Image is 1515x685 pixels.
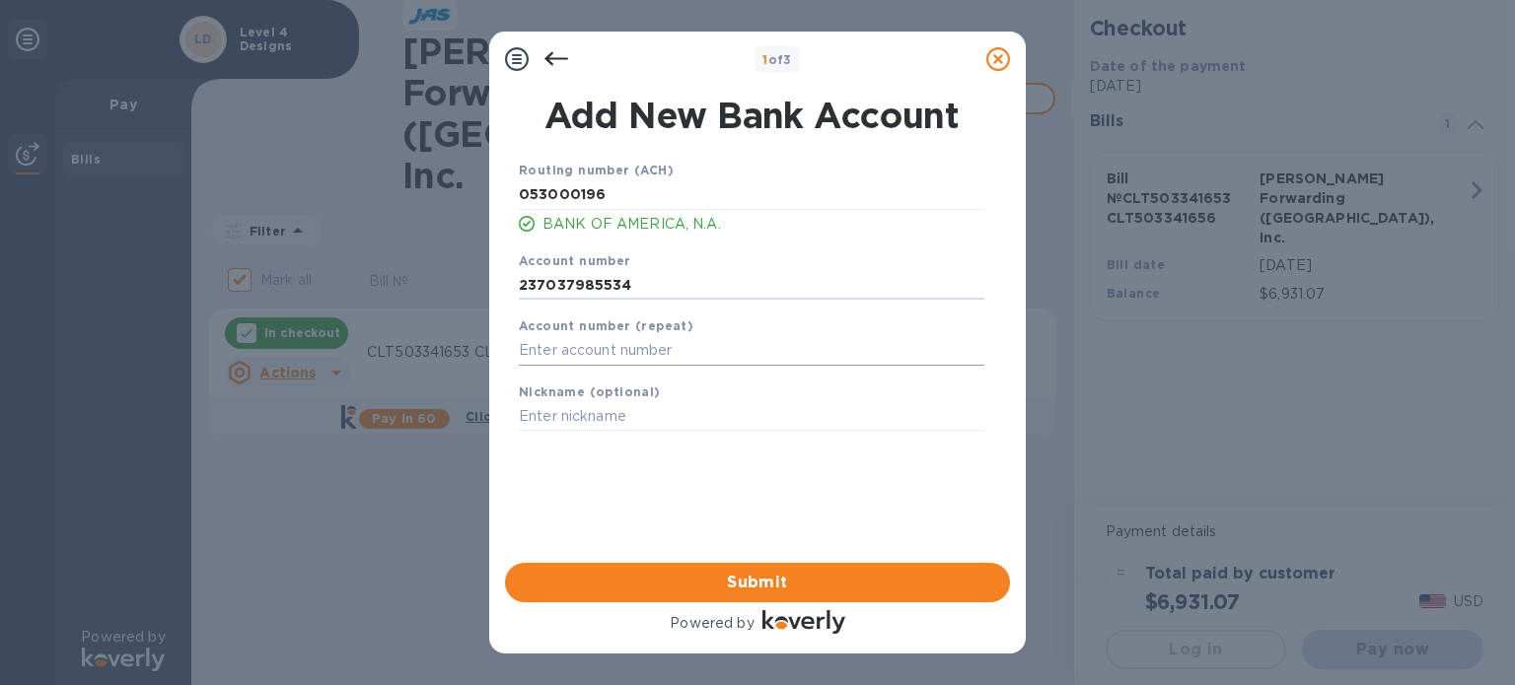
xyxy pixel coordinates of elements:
[670,613,754,634] p: Powered by
[519,384,661,399] b: Nickname (optional)
[519,402,984,432] input: Enter nickname
[521,571,994,594] span: Submit
[519,336,984,366] input: Enter account number
[762,52,767,67] span: 1
[507,95,996,136] h1: Add New Bank Account
[762,52,792,67] b: of 3
[542,214,984,235] p: BANK OF AMERICA, N.A.
[519,180,984,210] input: Enter routing number
[519,270,984,300] input: Enter account number
[762,610,845,634] img: Logo
[519,163,674,177] b: Routing number (ACH)
[519,318,693,333] b: Account number (repeat)
[505,563,1010,602] button: Submit
[519,253,631,268] b: Account number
